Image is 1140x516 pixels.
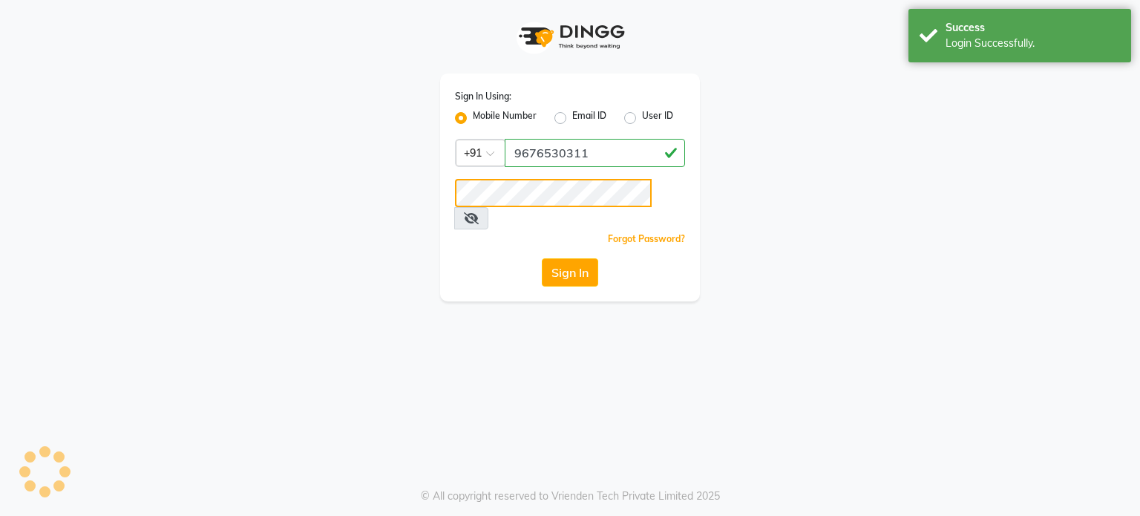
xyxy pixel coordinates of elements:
[946,20,1120,36] div: Success
[542,258,598,287] button: Sign In
[473,109,537,127] label: Mobile Number
[608,233,685,244] a: Forgot Password?
[572,109,606,127] label: Email ID
[505,139,685,167] input: Username
[455,90,511,103] label: Sign In Using:
[946,36,1120,51] div: Login Successfully.
[455,179,652,207] input: Username
[642,109,673,127] label: User ID
[511,15,629,59] img: logo1.svg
